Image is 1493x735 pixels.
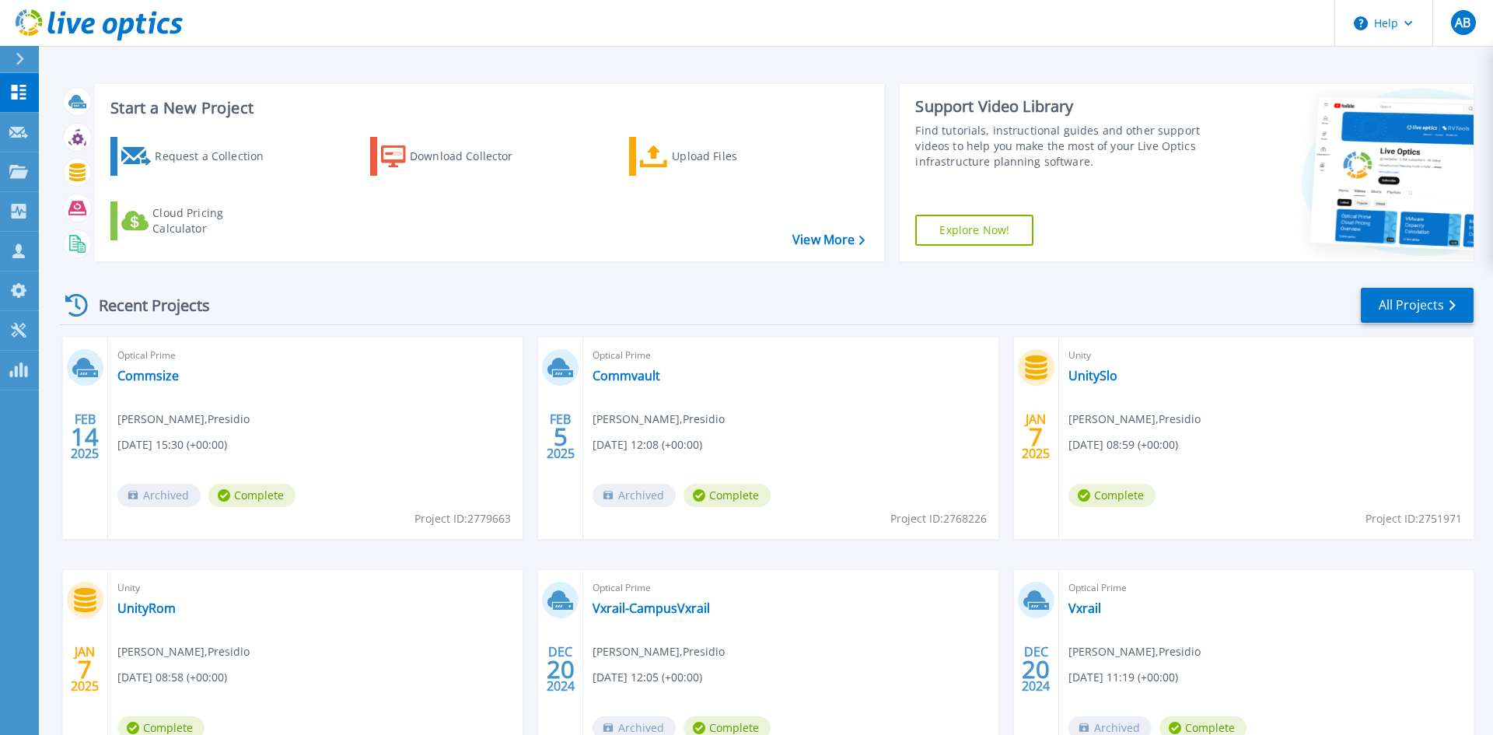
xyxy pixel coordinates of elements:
a: Cloud Pricing Calculator [110,201,284,240]
a: Commsize [117,368,179,383]
a: Download Collector [370,137,544,176]
span: [PERSON_NAME] , Presidio [117,411,250,428]
span: Optical Prime [117,347,513,364]
span: [DATE] 12:08 (+00:00) [593,436,702,453]
span: [PERSON_NAME] , Presidio [593,643,725,660]
span: [PERSON_NAME] , Presidio [117,643,250,660]
span: Unity [117,579,513,597]
div: JAN 2025 [1021,408,1051,465]
span: AB [1455,16,1470,29]
a: UnitySlo [1068,368,1117,383]
span: Complete [1068,484,1156,507]
div: Download Collector [410,141,534,172]
a: Upload Files [629,137,802,176]
span: [DATE] 11:19 (+00:00) [1068,669,1178,686]
span: Optical Prime [593,579,988,597]
span: 5 [554,430,568,443]
span: Unity [1068,347,1464,364]
div: JAN 2025 [70,641,100,698]
span: Archived [593,484,676,507]
span: [DATE] 12:05 (+00:00) [593,669,702,686]
a: All Projects [1361,288,1474,323]
a: Vxrail [1068,600,1101,616]
h3: Start a New Project [110,100,865,117]
span: Optical Prime [1068,579,1464,597]
span: 7 [78,663,92,676]
div: FEB 2025 [546,408,575,465]
span: 14 [71,430,99,443]
a: Explore Now! [915,215,1033,246]
span: Complete [208,484,295,507]
div: Find tutorials, instructional guides and other support videos to help you make the most of your L... [915,123,1208,170]
a: Request a Collection [110,137,284,176]
div: Upload Files [672,141,796,172]
a: View More [792,233,865,247]
div: Support Video Library [915,96,1208,117]
span: 20 [547,663,575,676]
a: Commvault [593,368,660,383]
span: [PERSON_NAME] , Presidio [1068,643,1201,660]
span: Optical Prime [593,347,988,364]
span: Project ID: 2768226 [890,510,987,527]
span: [PERSON_NAME] , Presidio [1068,411,1201,428]
span: Project ID: 2779663 [414,510,511,527]
span: [PERSON_NAME] , Presidio [593,411,725,428]
div: DEC 2024 [546,641,575,698]
a: Vxrail-CampusVxrail [593,600,710,616]
span: Archived [117,484,201,507]
span: 7 [1029,430,1043,443]
span: Project ID: 2751971 [1365,510,1462,527]
a: UnityRom [117,600,176,616]
div: Cloud Pricing Calculator [152,205,277,236]
span: Complete [684,484,771,507]
div: Recent Projects [60,286,231,324]
div: DEC 2024 [1021,641,1051,698]
span: [DATE] 15:30 (+00:00) [117,436,227,453]
div: FEB 2025 [70,408,100,465]
span: 20 [1022,663,1050,676]
div: Request a Collection [155,141,279,172]
span: [DATE] 08:59 (+00:00) [1068,436,1178,453]
span: [DATE] 08:58 (+00:00) [117,669,227,686]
